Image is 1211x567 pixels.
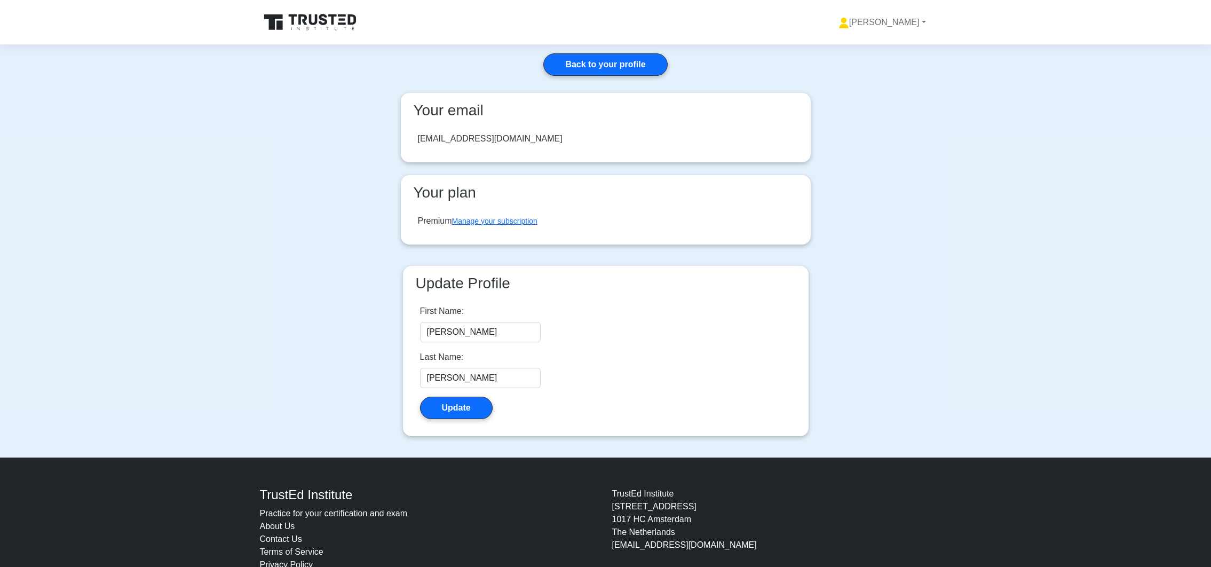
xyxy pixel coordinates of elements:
[543,53,667,76] a: Back to your profile
[420,397,493,419] button: Update
[411,274,800,293] h3: Update Profile
[418,132,563,145] div: [EMAIL_ADDRESS][DOMAIN_NAME]
[420,351,464,364] label: Last Name:
[260,547,323,556] a: Terms of Service
[420,305,464,318] label: First Name:
[813,12,952,33] a: [PERSON_NAME]
[260,522,295,531] a: About Us
[260,534,302,544] a: Contact Us
[260,509,408,518] a: Practice for your certification and exam
[260,487,599,503] h4: TrustEd Institute
[418,215,537,227] div: Premium
[409,101,802,120] h3: Your email
[409,184,802,202] h3: Your plan
[452,217,537,225] a: Manage your subscription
